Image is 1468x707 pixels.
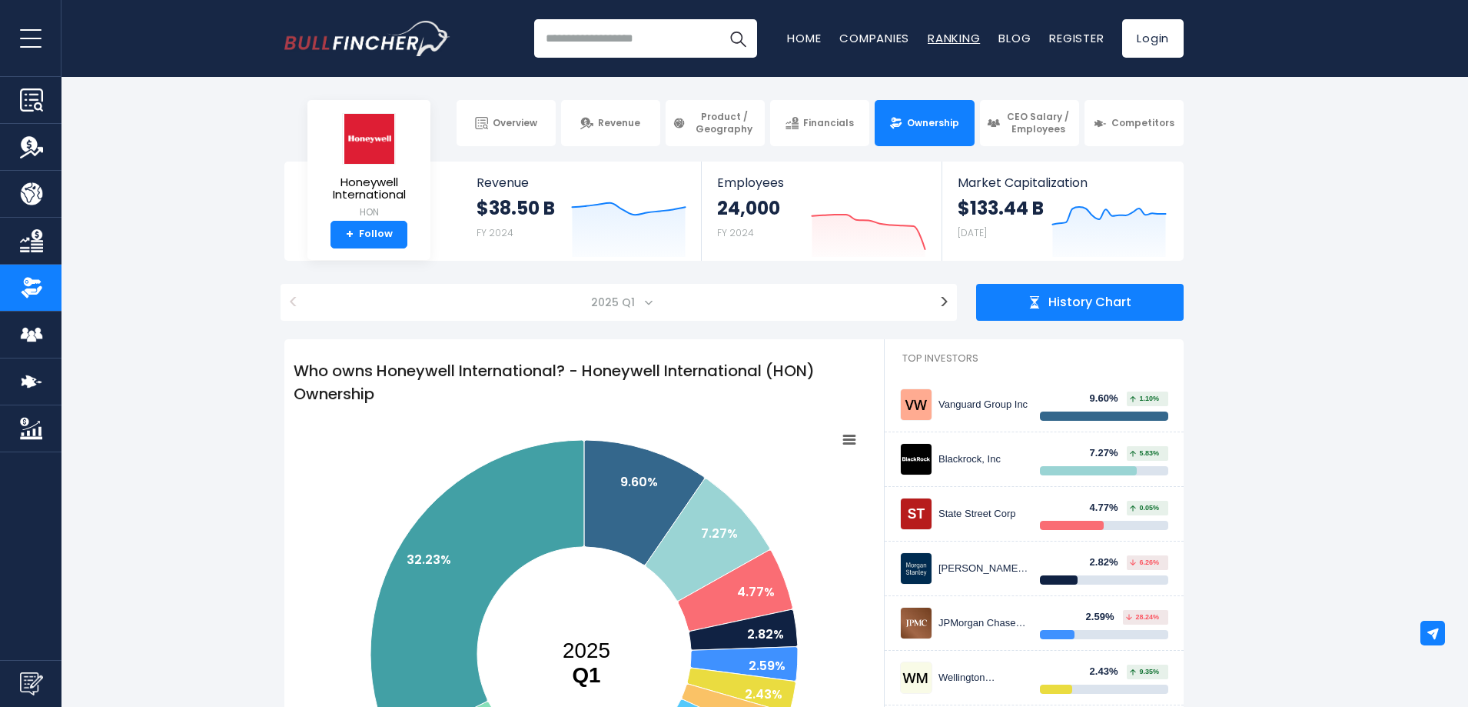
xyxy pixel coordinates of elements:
text: 2.82% [747,625,784,643]
tspan: Q1 [572,663,600,687]
button: Search [719,19,757,58]
small: FY 2024 [477,226,513,239]
div: Blackrock, Inc [938,453,1028,466]
img: Ownership [20,276,43,299]
strong: + [346,228,354,242]
text: 2.43% [745,685,782,703]
div: Vanguard Group Inc [938,399,1028,412]
text: 2.59% [749,657,785,675]
text: 4.77% [737,583,775,601]
div: JPMorgan Chase & CO [938,617,1028,630]
a: Companies [839,30,909,46]
img: Bullfincher logo [284,21,450,56]
a: Go to homepage [284,21,450,56]
button: < [281,284,306,321]
span: CEO Salary / Employees [1005,111,1072,135]
a: Honeywell International HON [319,112,419,221]
span: 0.05% [1130,505,1159,512]
a: Revenue [561,100,660,146]
div: State Street Corp [938,508,1028,521]
span: Financials [803,117,854,129]
text: 32.23% [407,551,451,569]
h1: Who owns Honeywell International? - Honeywell International (HON) Ownership [284,350,884,415]
span: Honeywell International [320,176,418,202]
a: Overview [457,100,556,146]
a: Login [1122,19,1184,58]
span: 9.35% [1130,669,1159,675]
a: Product / Geography [666,100,765,146]
div: 2.43% [1090,665,1128,679]
span: 6.26% [1130,559,1159,566]
text: 2025 [563,639,610,687]
span: Revenue [598,117,640,129]
a: Competitors [1084,100,1184,146]
a: +Follow [330,221,407,248]
span: 1.10% [1130,395,1159,402]
span: 5.83% [1130,450,1159,457]
span: Market Capitalization [958,175,1167,190]
a: Market Capitalization $133.44 B [DATE] [942,162,1182,261]
a: Ranking [928,30,980,46]
a: Home [787,30,821,46]
span: 28.24% [1126,614,1159,621]
span: Overview [493,117,537,129]
img: history chart [1028,296,1041,308]
text: 9.60% [620,473,658,491]
a: Revenue $38.50 B FY 2024 [461,162,702,261]
small: [DATE] [958,226,987,239]
small: FY 2024 [717,226,754,239]
div: [PERSON_NAME] [PERSON_NAME] [938,562,1028,575]
div: 7.27% [1090,447,1128,460]
div: 9.60% [1090,392,1128,405]
small: HON [320,205,418,219]
span: Employees [717,175,925,190]
h2: Top Investors [885,339,1184,378]
div: 4.77% [1090,502,1128,515]
a: Employees 24,000 FY 2024 [702,162,941,261]
span: Competitors [1111,117,1174,129]
button: > [932,284,957,321]
a: Financials [770,100,869,146]
a: Register [1049,30,1104,46]
div: Wellington Management Group LLP [938,672,1028,685]
span: Product / Geography [690,111,758,135]
strong: $133.44 B [958,196,1044,220]
span: 2025 Q1 [314,284,924,321]
span: 2025 Q1 [585,292,644,313]
a: Blog [998,30,1031,46]
strong: $38.50 B [477,196,555,220]
div: 2.59% [1086,611,1124,624]
text: 7.27% [701,525,738,542]
div: 2.82% [1090,556,1128,569]
strong: 24,000 [717,196,780,220]
span: Ownership [907,117,959,129]
a: Ownership [875,100,974,146]
span: History Chart [1048,295,1131,311]
a: CEO Salary / Employees [980,100,1079,146]
span: Revenue [477,175,686,190]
